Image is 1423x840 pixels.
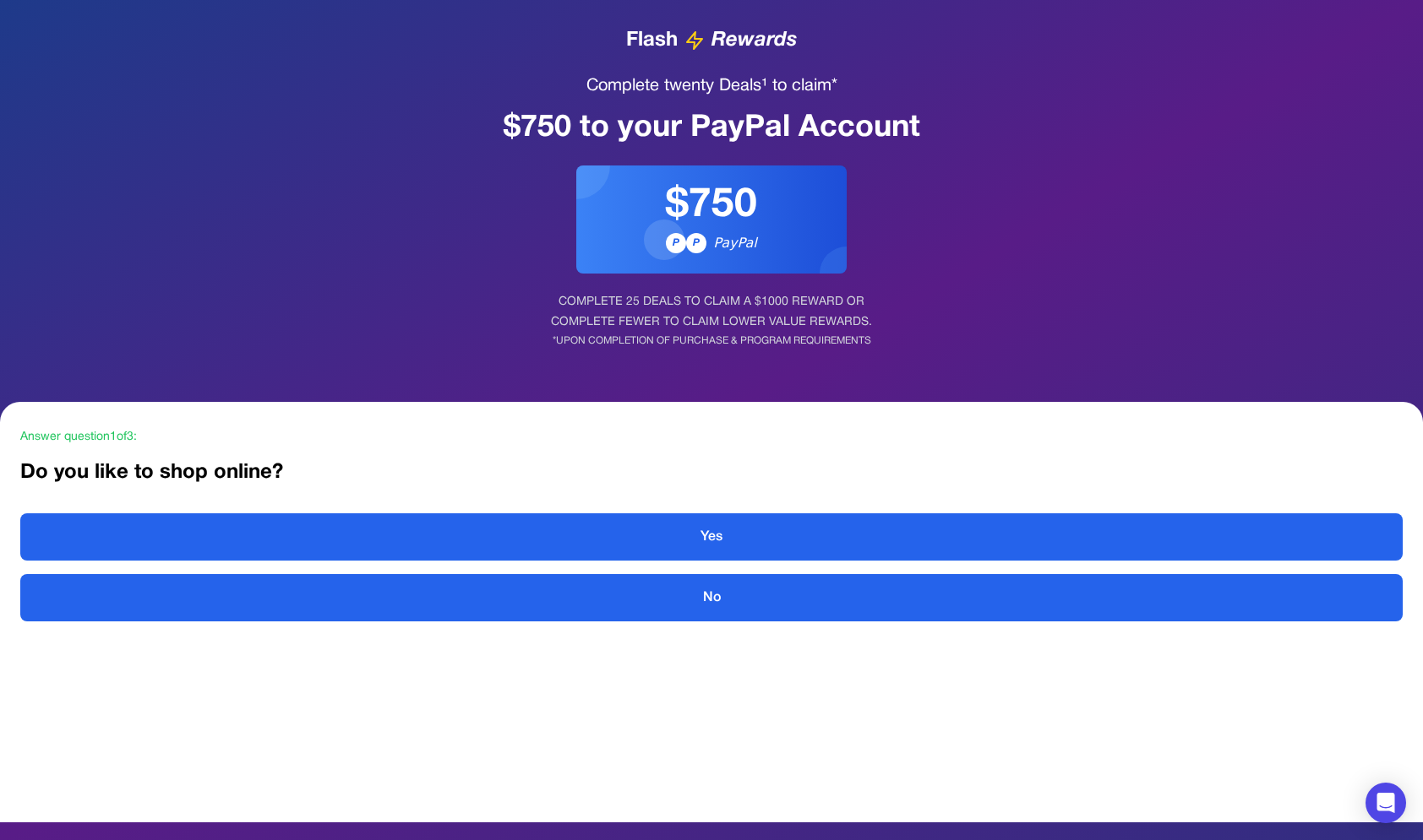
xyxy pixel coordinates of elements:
[20,429,1403,446] div: Answer question 1 of 3 :
[673,236,679,250] span: P
[597,186,826,226] div: $750
[1366,783,1406,823] div: Open Intercom Messenger
[20,74,1403,98] h1: Complete twenty Deals¹ to claim*
[20,513,1403,561] button: Yes
[626,27,678,54] span: Flash
[20,294,1403,311] div: COMPLETE 25 DEALS TO CLAIM A $1000 REWARD OR
[20,314,1403,331] div: COMPLETE FEWER TO CLAIM LOWER VALUE REWARDS.
[20,459,1403,486] h2: Do you like to shop online?
[711,27,797,54] span: Rewards
[20,574,1403,621] button: No
[20,334,1403,348] div: *UPON COMPLETION OF PURCHASE & PROGRAM REQUIREMENTS
[20,111,1403,145] div: $750 to your PayPal Account
[713,233,756,253] span: PayPal
[693,236,700,250] span: P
